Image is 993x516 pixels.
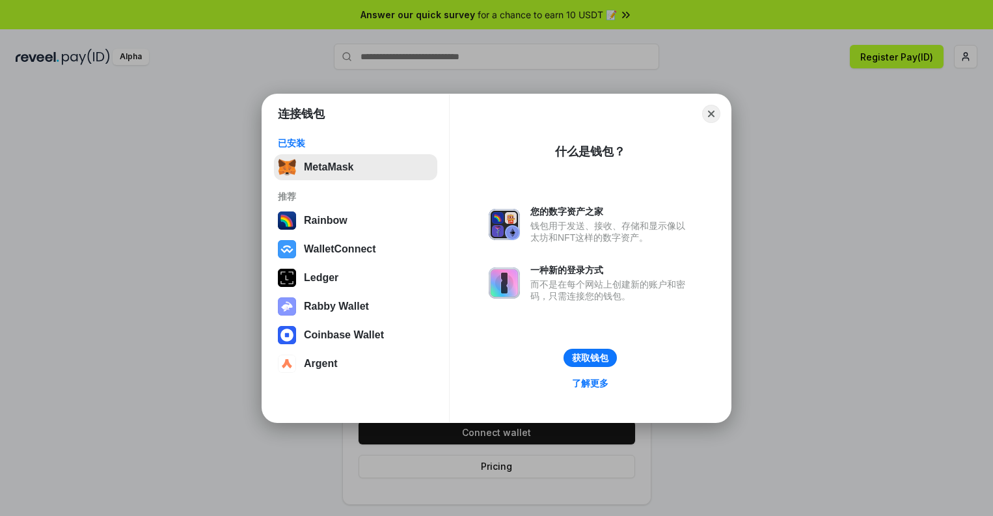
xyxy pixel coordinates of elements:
div: 一种新的登录方式 [530,264,692,276]
button: WalletConnect [274,236,437,262]
a: 了解更多 [564,375,616,392]
img: svg+xml,%3Csvg%20xmlns%3D%22http%3A%2F%2Fwww.w3.org%2F2000%2Fsvg%22%20fill%3D%22none%22%20viewBox... [278,297,296,316]
div: WalletConnect [304,243,376,255]
div: 您的数字资产之家 [530,206,692,217]
div: 什么是钱包？ [555,144,625,159]
div: Rainbow [304,215,347,226]
img: svg+xml,%3Csvg%20fill%3D%22none%22%20height%3D%2233%22%20viewBox%3D%220%200%2035%2033%22%20width%... [278,158,296,176]
button: 获取钱包 [564,349,617,367]
button: Rabby Wallet [274,293,437,319]
div: MetaMask [304,161,353,173]
button: Rainbow [274,208,437,234]
button: Argent [274,351,437,377]
button: Close [702,105,720,123]
img: svg+xml,%3Csvg%20width%3D%2228%22%20height%3D%2228%22%20viewBox%3D%220%200%2028%2028%22%20fill%3D... [278,240,296,258]
button: MetaMask [274,154,437,180]
h1: 连接钱包 [278,106,325,122]
div: Ledger [304,272,338,284]
img: svg+xml,%3Csvg%20xmlns%3D%22http%3A%2F%2Fwww.w3.org%2F2000%2Fsvg%22%20fill%3D%22none%22%20viewBox... [489,267,520,299]
img: svg+xml,%3Csvg%20width%3D%2228%22%20height%3D%2228%22%20viewBox%3D%220%200%2028%2028%22%20fill%3D... [278,326,296,344]
div: 已安装 [278,137,433,149]
div: Argent [304,358,338,370]
div: Coinbase Wallet [304,329,384,341]
img: svg+xml,%3Csvg%20width%3D%2228%22%20height%3D%2228%22%20viewBox%3D%220%200%2028%2028%22%20fill%3D... [278,355,296,373]
button: Coinbase Wallet [274,322,437,348]
img: svg+xml,%3Csvg%20xmlns%3D%22http%3A%2F%2Fwww.w3.org%2F2000%2Fsvg%22%20width%3D%2228%22%20height%3... [278,269,296,287]
div: Rabby Wallet [304,301,369,312]
div: 获取钱包 [572,352,608,364]
img: svg+xml,%3Csvg%20xmlns%3D%22http%3A%2F%2Fwww.w3.org%2F2000%2Fsvg%22%20fill%3D%22none%22%20viewBox... [489,209,520,240]
div: 推荐 [278,191,433,202]
div: 了解更多 [572,377,608,389]
div: 钱包用于发送、接收、存储和显示像以太坊和NFT这样的数字资产。 [530,220,692,243]
button: Ledger [274,265,437,291]
img: svg+xml,%3Csvg%20width%3D%22120%22%20height%3D%22120%22%20viewBox%3D%220%200%20120%20120%22%20fil... [278,211,296,230]
div: 而不是在每个网站上创建新的账户和密码，只需连接您的钱包。 [530,278,692,302]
